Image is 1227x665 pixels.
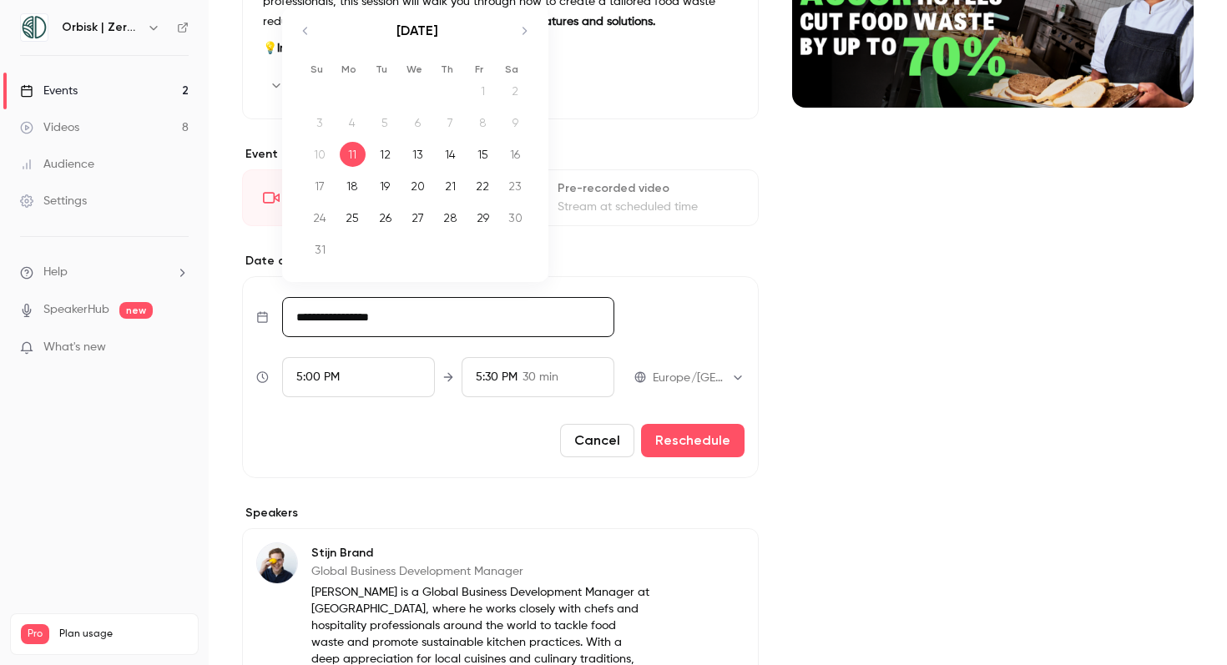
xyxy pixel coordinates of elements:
[476,371,518,383] span: 5:30 PM
[499,170,532,202] td: Saturday, August 23, 2025
[336,139,369,170] td: Selected. Monday, August 11, 2025
[470,205,496,230] div: 29
[470,174,496,199] div: 22
[503,169,758,226] div: Pre-recorded videoStream at scheduled time
[21,624,49,644] span: Pro
[467,107,499,139] td: Not available. Friday, August 8, 2025
[470,78,496,103] div: 1
[467,170,499,202] td: Friday, August 22, 2025
[263,38,738,58] p: 💡
[434,139,467,170] td: Thursday, August 14, 2025
[653,370,745,386] div: Europe/[GEOGRAPHIC_DATA]
[163,647,169,657] span: 8
[277,43,424,54] strong: In this session, you’ll learn:
[341,63,356,75] small: Mo
[502,142,528,167] div: 16
[296,371,340,383] span: 5:00 PM
[401,202,434,234] td: Wednesday, August 27, 2025
[21,14,48,41] img: Orbisk | Zero Food Waste
[405,174,431,199] div: 20
[401,139,434,170] td: Wednesday, August 13, 2025
[467,75,499,107] td: Not available. Friday, August 1, 2025
[257,543,297,583] img: Stijn Brand
[437,205,463,230] div: 28
[20,83,78,99] div: Events
[369,170,401,202] td: Tuesday, August 19, 2025
[467,139,499,170] td: Friday, August 15, 2025
[21,644,53,659] p: Videos
[405,110,431,135] div: 6
[307,142,333,167] div: 10
[499,107,532,139] td: Not available. Saturday, August 9, 2025
[372,205,398,230] div: 26
[502,78,528,103] div: 2
[684,542,745,569] button: Edit
[523,369,558,386] span: 30 min
[169,340,189,355] iframe: Noticeable Trigger
[43,339,106,356] span: What's new
[307,205,333,230] div: 24
[558,199,737,215] div: Stream at scheduled time
[282,297,614,337] input: Tue, Feb 17, 2026
[502,205,528,230] div: 30
[369,202,401,234] td: Tuesday, August 26, 2025
[502,174,528,199] div: 23
[401,170,434,202] td: Wednesday, August 20, 2025
[163,644,188,659] p: / 90
[372,174,398,199] div: 19
[311,563,650,580] p: Global Business Development Manager
[263,72,363,98] button: Show more
[242,169,497,226] div: LiveGo live at scheduled time
[282,357,435,397] div: From
[396,23,438,38] strong: [DATE]
[340,110,366,135] div: 4
[470,142,496,167] div: 15
[499,139,532,170] td: Saturday, August 16, 2025
[242,146,759,163] p: Event type
[441,63,453,75] small: Th
[437,110,463,135] div: 7
[119,302,153,319] span: new
[242,253,759,270] label: Date and time
[304,139,336,170] td: Not available. Sunday, August 10, 2025
[434,170,467,202] td: Thursday, August 21, 2025
[20,156,94,173] div: Audience
[401,107,434,139] td: Not available. Wednesday, August 6, 2025
[311,63,323,75] small: Su
[307,110,333,135] div: 3
[467,202,499,234] td: Friday, August 29, 2025
[336,107,369,139] td: Not available. Monday, August 4, 2025
[20,119,79,136] div: Videos
[340,205,366,230] div: 25
[20,264,189,281] li: help-dropdown-opener
[307,174,333,199] div: 17
[405,205,431,230] div: 27
[475,63,483,75] small: Fr
[336,202,369,234] td: Monday, August 25, 2025
[282,8,548,282] div: Calendar
[336,170,369,202] td: Monday, August 18, 2025
[62,19,140,36] h6: Orbisk | Zero Food Waste
[470,110,496,135] div: 8
[434,202,467,234] td: Thursday, August 28, 2025
[406,63,422,75] small: We
[405,142,431,167] div: 13
[43,301,109,319] a: SpeakerHub
[43,264,68,281] span: Help
[59,627,188,641] span: Plan usage
[376,63,387,75] small: Tu
[437,174,463,199] div: 21
[560,424,634,457] button: Cancel
[372,142,398,167] div: 12
[340,142,366,167] div: 11
[502,110,528,135] div: 9
[304,107,336,139] td: Not available. Sunday, August 3, 2025
[307,237,333,262] div: 31
[304,202,336,234] td: Sunday, August 24, 2025
[462,357,614,397] div: To
[437,142,463,167] div: 14
[311,545,650,562] p: Stijn Brand
[304,170,336,202] td: Sunday, August 17, 2025
[340,174,366,199] div: 18
[499,75,532,107] td: Not available. Saturday, August 2, 2025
